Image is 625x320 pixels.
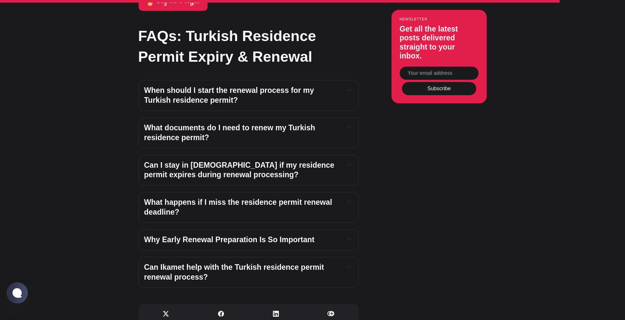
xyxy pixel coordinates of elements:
[144,263,326,281] strong: Can Ikamet help with the Turkish residence permit renewal process?
[346,235,353,243] button: Expand toggle to read content
[144,198,334,216] strong: What happens if I miss the residence permit renewal deadline?
[346,198,353,205] button: Expand toggle to read content
[346,263,353,270] button: Expand toggle to read content
[138,28,316,65] strong: FAQs: Turkish Residence Permit Expiry & Renewal
[400,17,479,21] small: Newsletter
[346,86,353,94] button: Expand toggle to read content
[346,123,353,131] button: Expand toggle to read content
[144,123,317,142] strong: What documents do I need to renew my Turkish residence permit?
[346,160,353,168] button: Expand toggle to read content
[144,235,315,244] span: Why Early Renewal Preparation Is So Important
[400,66,479,79] input: Your email address
[144,86,316,104] strong: When should I start the renewal process for my Turkish residence permit?
[144,161,337,179] strong: Can I stay in [DEMOGRAPHIC_DATA] if my residence permit expires during renewal processing?
[402,82,476,95] button: Subscribe
[400,24,479,60] h3: Get all the latest posts delivered straight to your inbox.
